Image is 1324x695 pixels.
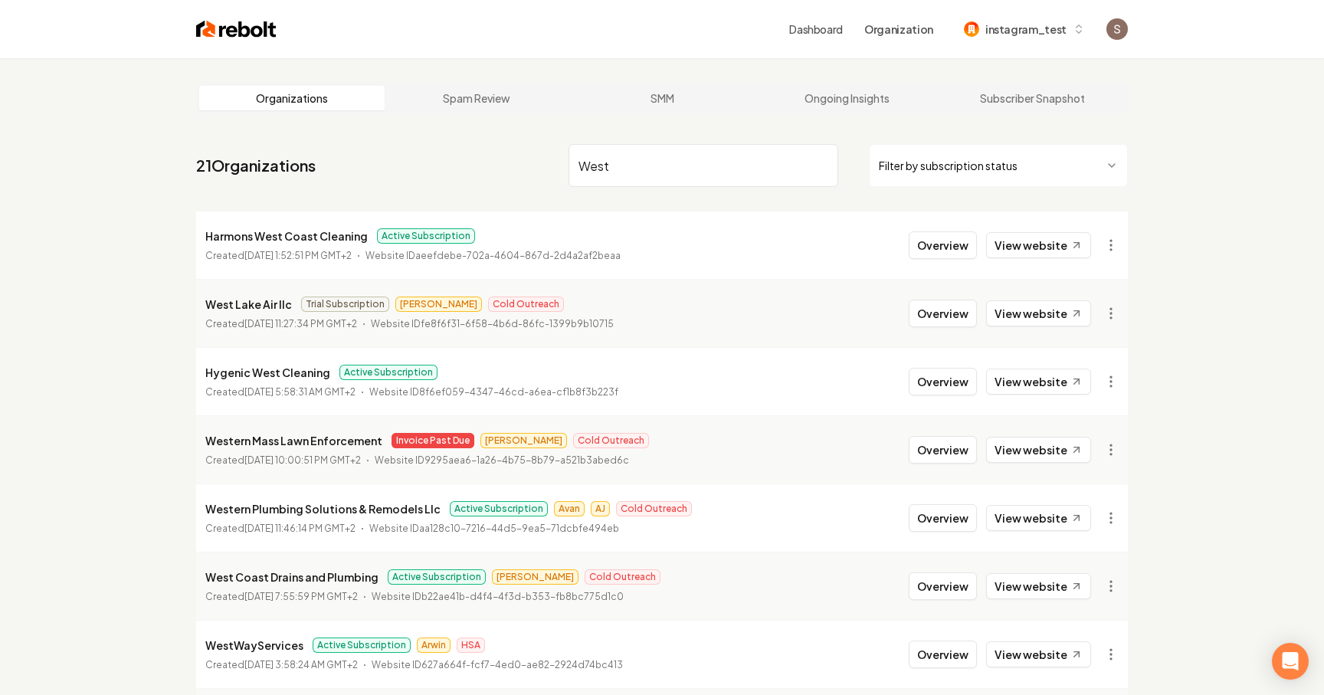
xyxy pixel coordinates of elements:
[375,453,629,468] p: Website ID 9295aea6-1a26-4b75-8b79-a521b3abed6c
[199,86,385,110] a: Organizations
[569,86,755,110] a: SMM
[585,569,660,585] span: Cold Outreach
[205,295,292,313] p: West Lake Air llc
[909,436,977,464] button: Overview
[1272,643,1309,680] div: Open Intercom Messenger
[205,363,330,382] p: Hygenic West Cleaning
[205,589,358,605] p: Created
[986,437,1091,463] a: View website
[244,318,357,329] time: [DATE] 11:27:34 PM GMT+2
[301,297,389,312] span: Trial Subscription
[986,505,1091,531] a: View website
[755,86,940,110] a: Ongoing Insights
[244,250,352,261] time: [DATE] 1:52:51 PM GMT+2
[205,521,356,536] p: Created
[985,21,1067,38] span: instagram_test
[1106,18,1128,40] img: Santiago Vásquez
[450,501,548,516] span: Active Subscription
[591,501,610,516] span: AJ
[313,638,411,653] span: Active Subscription
[616,501,692,516] span: Cold Outreach
[855,15,942,43] button: Organization
[372,657,623,673] p: Website ID 627a664f-fcf7-4ed0-ae82-2924d74bc413
[339,365,438,380] span: Active Subscription
[457,638,485,653] span: HSA
[244,454,361,466] time: [DATE] 10:00:51 PM GMT+2
[371,316,614,332] p: Website ID fe8f6f31-6f58-4b6d-86fc-1399b9b10715
[492,569,578,585] span: [PERSON_NAME]
[377,228,475,244] span: Active Subscription
[554,501,585,516] span: Avan
[480,433,567,448] span: [PERSON_NAME]
[986,300,1091,326] a: View website
[244,523,356,534] time: [DATE] 11:46:14 PM GMT+2
[372,589,624,605] p: Website ID b22ae41b-d4f4-4f3d-b353-fb8bc775d1c0
[909,300,977,327] button: Overview
[205,385,356,400] p: Created
[365,248,621,264] p: Website ID aeefdebe-702a-4604-867d-2d4a2af2beaa
[909,572,977,600] button: Overview
[939,86,1125,110] a: Subscriber Snapshot
[369,521,619,536] p: Website ID aa128c10-7216-44d5-9ea5-71dcbfe494eb
[244,386,356,398] time: [DATE] 5:58:31 AM GMT+2
[392,433,474,448] span: Invoice Past Due
[569,144,838,187] input: Search by name or ID
[244,659,358,670] time: [DATE] 3:58:24 AM GMT+2
[196,155,316,176] a: 21Organizations
[909,504,977,532] button: Overview
[205,657,358,673] p: Created
[205,248,352,264] p: Created
[395,297,482,312] span: [PERSON_NAME]
[205,453,361,468] p: Created
[986,573,1091,599] a: View website
[205,316,357,332] p: Created
[385,86,570,110] a: Spam Review
[909,641,977,668] button: Overview
[205,636,303,654] p: WestWayServices
[986,641,1091,667] a: View website
[986,369,1091,395] a: View website
[986,232,1091,258] a: View website
[244,591,358,602] time: [DATE] 7:55:59 PM GMT+2
[909,231,977,259] button: Overview
[1106,18,1128,40] button: Open user button
[417,638,451,653] span: Arwin
[789,21,843,37] a: Dashboard
[909,368,977,395] button: Overview
[488,297,564,312] span: Cold Outreach
[964,21,979,37] img: instagram_test
[205,227,368,245] p: Harmons West Coast Cleaning
[196,18,277,40] img: Rebolt Logo
[369,385,618,400] p: Website ID 8f6ef059-4347-46cd-a6ea-cf1b8f3b223f
[205,431,382,450] p: Western Mass Lawn Enforcement
[205,568,379,586] p: West Coast Drains and Plumbing
[573,433,649,448] span: Cold Outreach
[205,500,441,518] p: Western Plumbing Solutions & Remodels Llc
[388,569,486,585] span: Active Subscription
